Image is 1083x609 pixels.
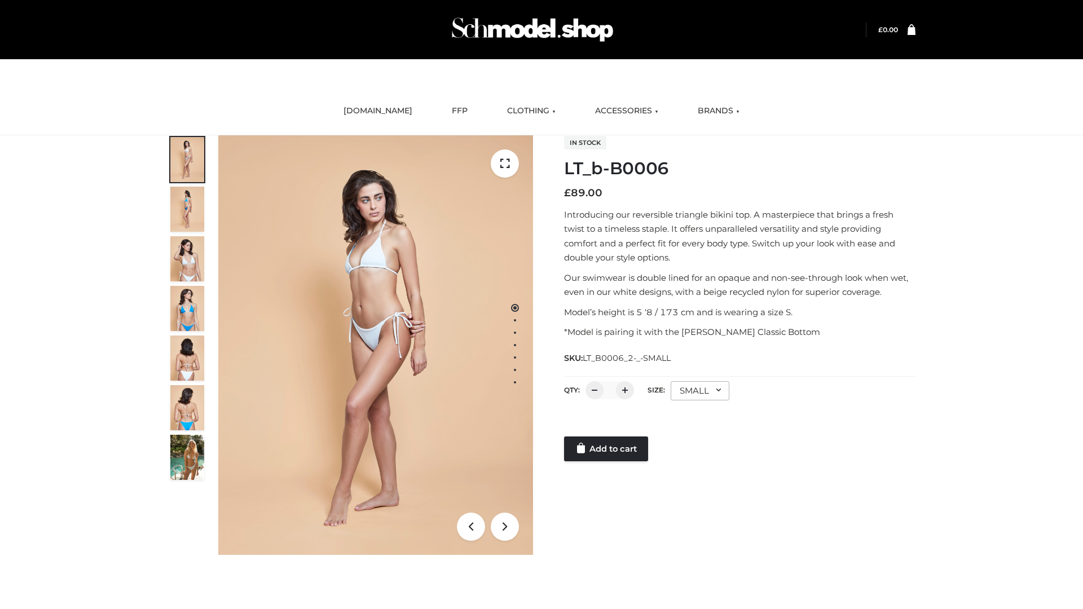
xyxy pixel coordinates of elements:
[564,325,915,339] p: *Model is pairing it with the [PERSON_NAME] Classic Bottom
[689,99,748,123] a: BRANDS
[564,271,915,299] p: Our swimwear is double lined for an opaque and non-see-through look when wet, even in our white d...
[564,305,915,320] p: Model’s height is 5 ‘8 / 173 cm and is wearing a size S.
[671,381,729,400] div: SMALL
[170,137,204,182] img: ArielClassicBikiniTop_CloudNine_AzureSky_OW114ECO_1-scaled.jpg
[170,187,204,232] img: ArielClassicBikiniTop_CloudNine_AzureSky_OW114ECO_2-scaled.jpg
[648,386,665,394] label: Size:
[878,25,898,34] a: £0.00
[564,386,580,394] label: QTY:
[564,187,571,199] span: £
[170,435,204,480] img: Arieltop_CloudNine_AzureSky2.jpg
[878,25,883,34] span: £
[170,286,204,331] img: ArielClassicBikiniTop_CloudNine_AzureSky_OW114ECO_4-scaled.jpg
[587,99,667,123] a: ACCESSORIES
[170,336,204,381] img: ArielClassicBikiniTop_CloudNine_AzureSky_OW114ECO_7-scaled.jpg
[564,187,602,199] bdi: 89.00
[564,208,915,265] p: Introducing our reversible triangle bikini top. A masterpiece that brings a fresh twist to a time...
[564,136,606,149] span: In stock
[499,99,564,123] a: CLOTHING
[564,351,672,365] span: SKU:
[335,99,421,123] a: [DOMAIN_NAME]
[564,158,915,179] h1: LT_b-B0006
[878,25,898,34] bdi: 0.00
[583,353,671,363] span: LT_B0006_2-_-SMALL
[218,135,533,555] img: ArielClassicBikiniTop_CloudNine_AzureSky_OW114ECO_1
[170,385,204,430] img: ArielClassicBikiniTop_CloudNine_AzureSky_OW114ECO_8-scaled.jpg
[170,236,204,281] img: ArielClassicBikiniTop_CloudNine_AzureSky_OW114ECO_3-scaled.jpg
[448,7,617,52] img: Schmodel Admin 964
[564,436,648,461] a: Add to cart
[443,99,476,123] a: FFP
